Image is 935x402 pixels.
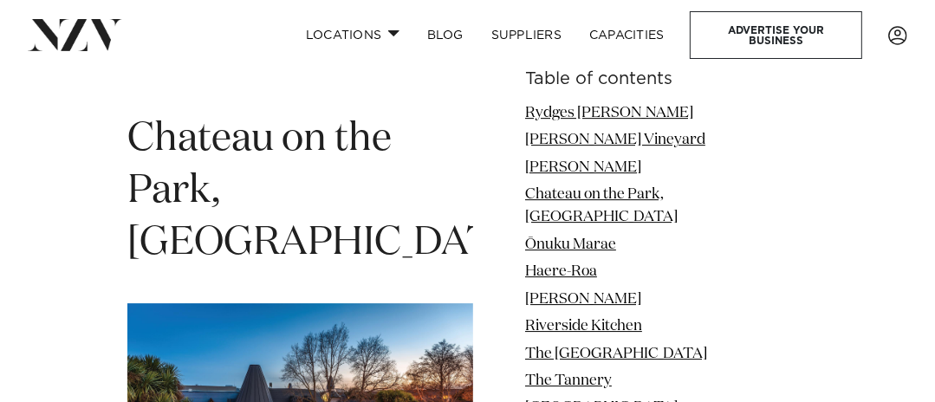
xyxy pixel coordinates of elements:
[127,120,532,262] span: Chateau on the Park, [GEOGRAPHIC_DATA]
[477,16,575,54] a: SUPPLIERS
[525,265,597,280] a: Haere-Roa
[413,16,477,54] a: BLOG
[525,187,678,224] a: Chateau on the Park, [GEOGRAPHIC_DATA]
[525,292,641,307] a: [PERSON_NAME]
[575,16,679,54] a: Capacities
[525,320,642,334] a: Riverside Kitchen
[525,160,641,175] a: [PERSON_NAME]
[525,373,612,388] a: The Tannery
[525,70,808,88] h6: Table of contents
[690,11,862,59] a: Advertise your business
[525,133,705,147] a: [PERSON_NAME] Vineyard
[525,347,707,361] a: The [GEOGRAPHIC_DATA]
[525,106,693,120] a: Rydges [PERSON_NAME]
[525,237,616,252] a: Ōnuku Marae
[28,19,122,50] img: nzv-logo.png
[292,16,413,54] a: Locations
